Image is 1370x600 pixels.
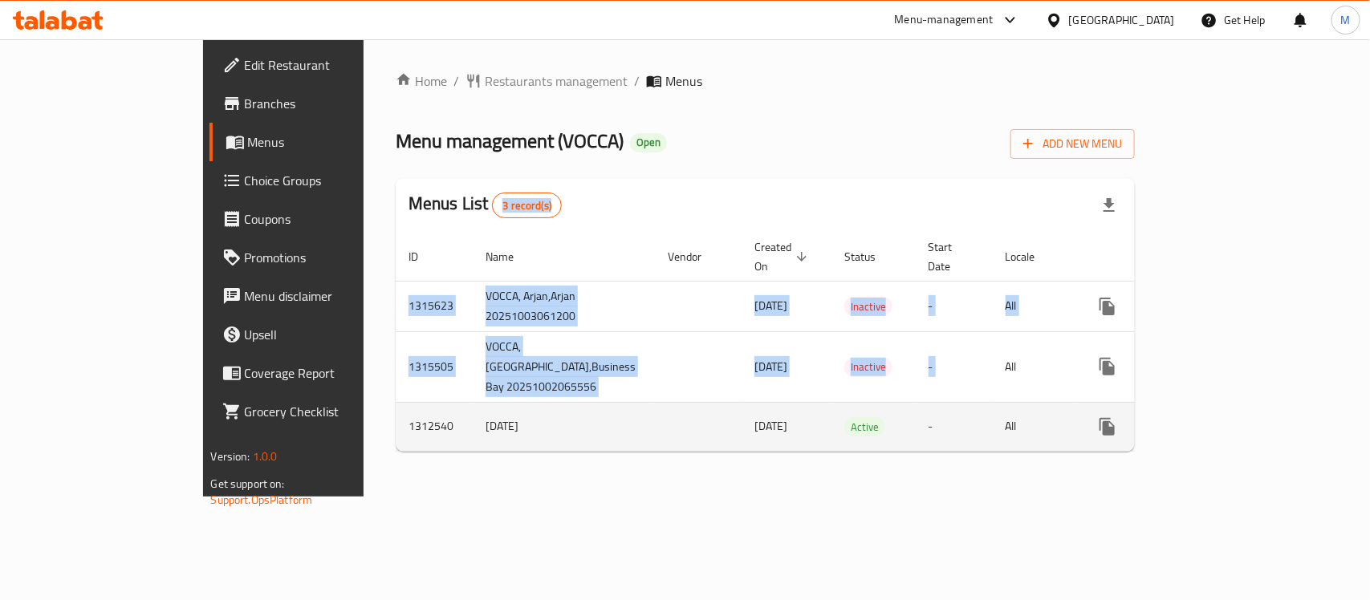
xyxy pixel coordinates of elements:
[245,402,419,421] span: Grocery Checklist
[396,281,473,331] td: 1315623
[993,331,1075,402] td: All
[209,46,432,84] a: Edit Restaurant
[754,237,812,276] span: Created On
[844,418,885,436] span: Active
[245,209,419,229] span: Coupons
[211,489,313,510] a: Support.OpsPlatform
[1088,407,1127,446] button: more
[493,198,561,213] span: 3 record(s)
[916,402,993,451] td: -
[409,247,439,266] span: ID
[929,237,974,276] span: Start Date
[396,71,1136,91] nav: breadcrumb
[993,402,1075,451] td: All
[844,247,896,266] span: Status
[1023,134,1122,154] span: Add New Menu
[665,71,702,91] span: Menus
[754,295,787,316] span: [DATE]
[668,247,722,266] span: Vendor
[245,248,419,267] span: Promotions
[209,315,432,354] a: Upsell
[473,402,655,451] td: [DATE]
[396,123,624,159] span: Menu management ( VOCCA )
[1127,287,1165,326] button: Change Status
[209,161,432,200] a: Choice Groups
[993,281,1075,331] td: All
[245,325,419,344] span: Upsell
[916,331,993,402] td: -
[209,238,432,277] a: Promotions
[844,298,892,316] span: Inactive
[754,356,787,377] span: [DATE]
[453,71,459,91] li: /
[245,55,419,75] span: Edit Restaurant
[245,171,419,190] span: Choice Groups
[1127,347,1165,386] button: Change Status
[209,354,432,392] a: Coverage Report
[473,281,655,331] td: VOCCA, Arjan,Arjan 20251003061200
[209,277,432,315] a: Menu disclaimer
[253,446,278,467] span: 1.0.0
[209,123,432,161] a: Menus
[248,132,419,152] span: Menus
[465,71,628,91] a: Restaurants management
[209,84,432,123] a: Branches
[916,281,993,331] td: -
[1341,11,1351,29] span: M
[396,233,1255,452] table: enhanced table
[211,446,250,467] span: Version:
[211,473,285,494] span: Get support on:
[754,416,787,436] span: [DATE]
[485,71,628,91] span: Restaurants management
[895,10,994,30] div: Menu-management
[209,200,432,238] a: Coupons
[630,133,667,152] div: Open
[1088,347,1127,386] button: more
[486,247,535,266] span: Name
[245,363,419,383] span: Coverage Report
[245,286,419,306] span: Menu disclaimer
[844,358,892,376] span: Inactive
[1127,407,1165,446] button: Change Status
[209,392,432,431] a: Grocery Checklist
[245,94,419,113] span: Branches
[396,402,473,451] td: 1312540
[630,136,667,149] span: Open
[1010,129,1135,159] button: Add New Menu
[1090,186,1128,225] div: Export file
[409,192,562,218] h2: Menus List
[492,193,562,218] div: Total records count
[1069,11,1175,29] div: [GEOGRAPHIC_DATA]
[1006,247,1056,266] span: Locale
[634,71,640,91] li: /
[396,331,473,402] td: 1315505
[844,417,885,436] div: Active
[1088,287,1127,326] button: more
[473,331,655,402] td: VOCCA, [GEOGRAPHIC_DATA],Business Bay 20251002065556
[1075,233,1255,282] th: Actions
[844,297,892,316] div: Inactive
